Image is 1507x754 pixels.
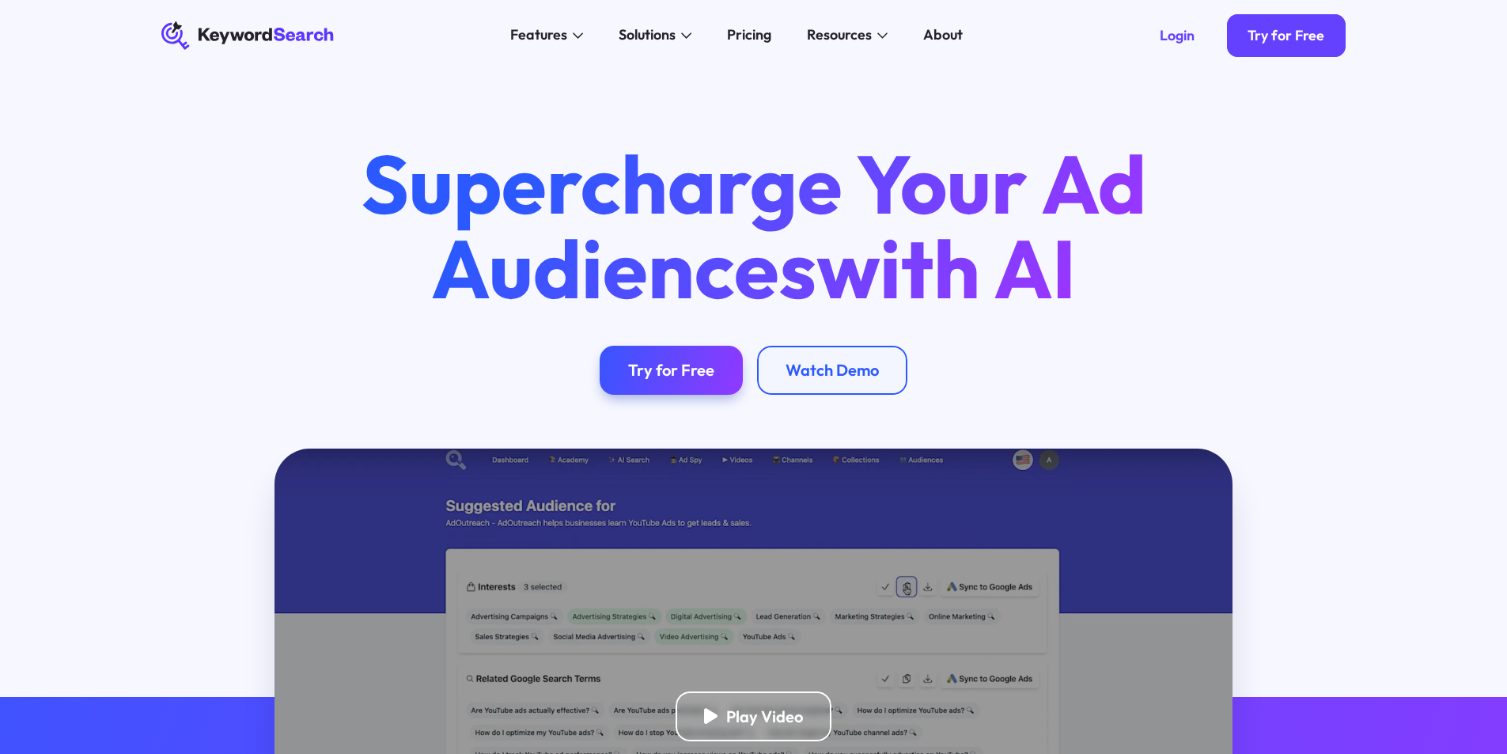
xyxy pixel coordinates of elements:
a: About [913,21,974,50]
div: Pricing [727,25,771,46]
div: Solutions [619,25,676,46]
h1: Supercharge Your Ad Audiences [328,142,1179,309]
a: Try for Free [600,346,743,396]
div: Resources [807,25,872,46]
div: Login [1160,27,1195,44]
a: Login [1138,14,1216,57]
div: Play Video [726,707,803,726]
a: Pricing [717,21,782,50]
div: Features [510,25,567,46]
div: Try for Free [1248,27,1324,44]
a: Try for Free [1227,14,1346,57]
div: About [923,25,963,46]
div: Watch Demo [786,360,879,380]
span: with AI [816,217,1076,320]
div: Try for Free [628,360,714,380]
